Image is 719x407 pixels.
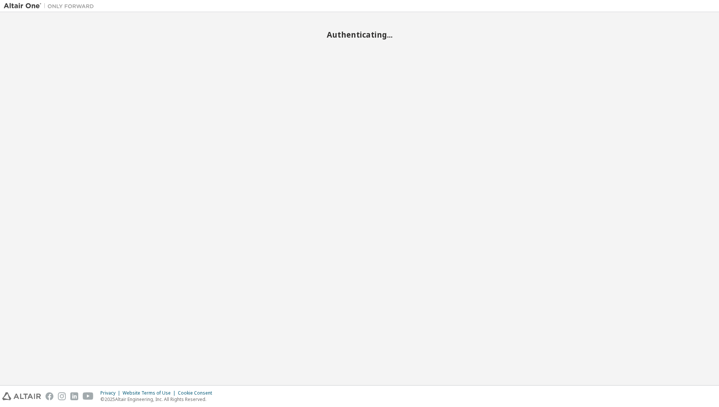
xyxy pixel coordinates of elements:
div: Website Terms of Use [123,390,178,396]
div: Cookie Consent [178,390,217,396]
h2: Authenticating... [4,30,715,39]
p: © 2025 Altair Engineering, Inc. All Rights Reserved. [100,396,217,402]
img: instagram.svg [58,392,66,400]
img: linkedin.svg [70,392,78,400]
img: altair_logo.svg [2,392,41,400]
div: Privacy [100,390,123,396]
img: Altair One [4,2,98,10]
img: youtube.svg [83,392,94,400]
img: facebook.svg [46,392,53,400]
